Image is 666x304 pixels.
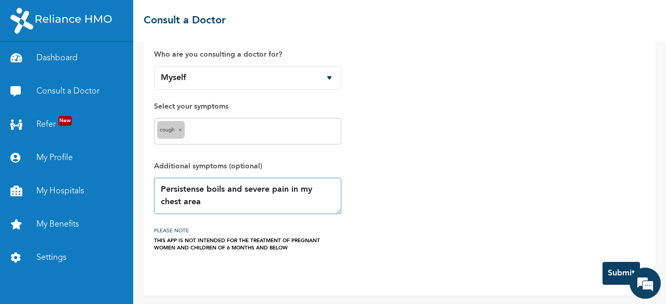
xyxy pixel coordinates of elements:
span: [PERSON_NAME] Web Assistant [52,103,150,117]
span: New [58,116,72,126]
span: Conversation [5,269,102,277]
div: Last month [162,108,190,114]
button: Submit [603,262,640,285]
div: New conversation [158,217,186,245]
h3: PLEASE NOTE [154,224,341,237]
div: I need to fill my address [52,117,183,129]
h2: Consult a Doctor [144,13,226,29]
div: Conversation(s) [54,58,175,72]
div: THIS APP IS NOT INTENDED FOR THE TREATMENT OF PREGNANT WOMEN AND CHILDREN OF 6 MONTHS AND BELOW [154,237,341,252]
div: Minimize live chat window [171,5,196,30]
label: Who are you consulting a doctor for? [154,48,341,61]
img: RelianceHMO's Logo [10,8,112,34]
div: Cough [157,121,185,139]
label: Additional symptoms (optional) [154,160,341,173]
div: FAQs [102,251,199,284]
img: photo.ls [17,103,40,129]
label: Select your symptoms [154,100,341,113]
span: × [178,127,182,133]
